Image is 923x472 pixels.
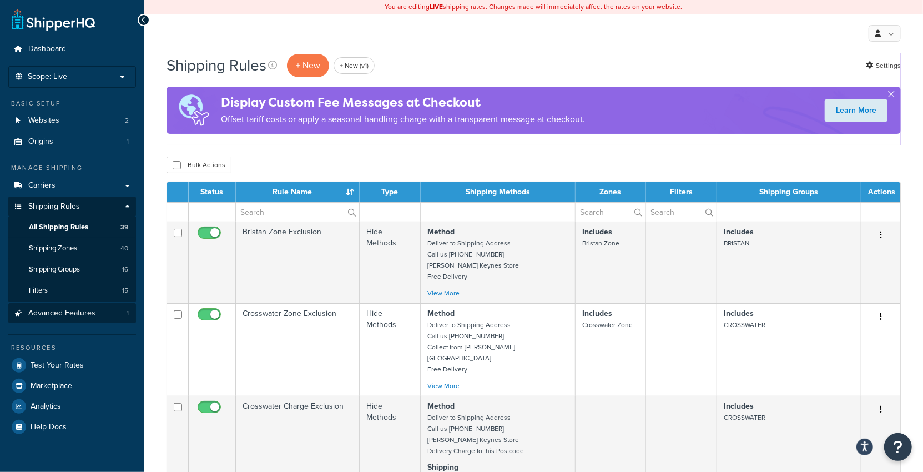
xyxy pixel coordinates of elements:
[12,8,95,31] a: ShipperHQ Home
[236,203,359,222] input: Search
[28,202,80,212] span: Shipping Rules
[724,400,754,412] strong: Includes
[8,303,136,324] li: Advanced Features
[167,54,266,76] h1: Shipping Rules
[125,116,129,125] span: 2
[724,320,765,330] small: CROSSWATER
[31,361,84,370] span: Test Your Rates
[427,413,524,456] small: Deliver to Shipping Address Call us [PHONE_NUMBER] [PERSON_NAME] Keynes Store Delivery Charge to ...
[430,2,443,12] b: LIVE
[646,203,717,222] input: Search
[8,39,136,59] a: Dashboard
[28,72,67,82] span: Scope: Live
[724,238,749,248] small: BRISTAN
[582,308,612,319] strong: Includes
[427,400,455,412] strong: Method
[122,286,128,295] span: 15
[8,175,136,196] a: Carriers
[8,280,136,301] li: Filters
[582,226,612,238] strong: Includes
[122,265,128,274] span: 16
[646,182,717,202] th: Filters
[8,303,136,324] a: Advanced Features 1
[724,308,754,319] strong: Includes
[28,116,59,125] span: Websites
[120,244,128,253] span: 40
[861,182,900,202] th: Actions
[8,396,136,416] a: Analytics
[236,222,360,303] td: Bristan Zone Exclusion
[29,223,88,232] span: All Shipping Rules
[127,137,129,147] span: 1
[8,259,136,280] a: Shipping Groups 16
[28,137,53,147] span: Origins
[576,182,646,202] th: Zones
[8,99,136,108] div: Basic Setup
[8,132,136,152] li: Origins
[8,259,136,280] li: Shipping Groups
[825,99,887,122] a: Learn More
[167,87,221,134] img: duties-banner-06bc72dcb5fe05cb3f9472aba00be2ae8eb53ab6f0d8bb03d382ba314ac3c341.png
[8,217,136,238] a: All Shipping Rules 39
[717,182,861,202] th: Shipping Groups
[724,226,754,238] strong: Includes
[28,44,66,54] span: Dashboard
[427,320,515,374] small: Deliver to Shipping Address Call us [PHONE_NUMBER] Collect from [PERSON_NAME][GEOGRAPHIC_DATA] Fr...
[884,433,912,461] button: Open Resource Center
[8,217,136,238] li: All Shipping Rules
[8,132,136,152] a: Origins 1
[8,280,136,301] a: Filters 15
[221,93,585,112] h4: Display Custom Fee Messages at Checkout
[582,320,633,330] small: Crosswater Zone
[421,182,576,202] th: Shipping Methods
[287,54,329,77] p: + New
[8,163,136,173] div: Manage Shipping
[189,182,236,202] th: Status
[427,226,455,238] strong: Method
[31,381,72,391] span: Marketplace
[29,265,80,274] span: Shipping Groups
[360,222,421,303] td: Hide Methods
[8,355,136,375] a: Test Your Rates
[576,203,645,222] input: Search
[28,309,95,318] span: Advanced Features
[582,238,619,248] small: Bristan Zone
[724,413,765,423] small: CROSSWATER
[8,197,136,302] li: Shipping Rules
[8,376,136,396] a: Marketplace
[167,157,231,173] button: Bulk Actions
[236,182,360,202] th: Rule Name : activate to sort column ascending
[8,111,136,131] li: Websites
[29,286,48,295] span: Filters
[8,238,136,259] li: Shipping Zones
[8,197,136,217] a: Shipping Rules
[360,182,421,202] th: Type
[8,343,136,353] div: Resources
[28,181,56,190] span: Carriers
[427,288,460,298] a: View More
[427,238,519,282] small: Deliver to Shipping Address Call us [PHONE_NUMBER] [PERSON_NAME] Keynes Store Free Delivery
[31,423,67,432] span: Help Docs
[427,308,455,319] strong: Method
[334,57,375,74] a: + New (v1)
[427,381,460,391] a: View More
[866,58,901,73] a: Settings
[31,402,61,411] span: Analytics
[8,417,136,437] a: Help Docs
[120,223,128,232] span: 39
[8,111,136,131] a: Websites 2
[29,244,77,253] span: Shipping Zones
[236,303,360,396] td: Crosswater Zone Exclusion
[8,238,136,259] a: Shipping Zones 40
[221,112,585,127] p: Offset tariff costs or apply a seasonal handling charge with a transparent message at checkout.
[360,303,421,396] td: Hide Methods
[127,309,129,318] span: 1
